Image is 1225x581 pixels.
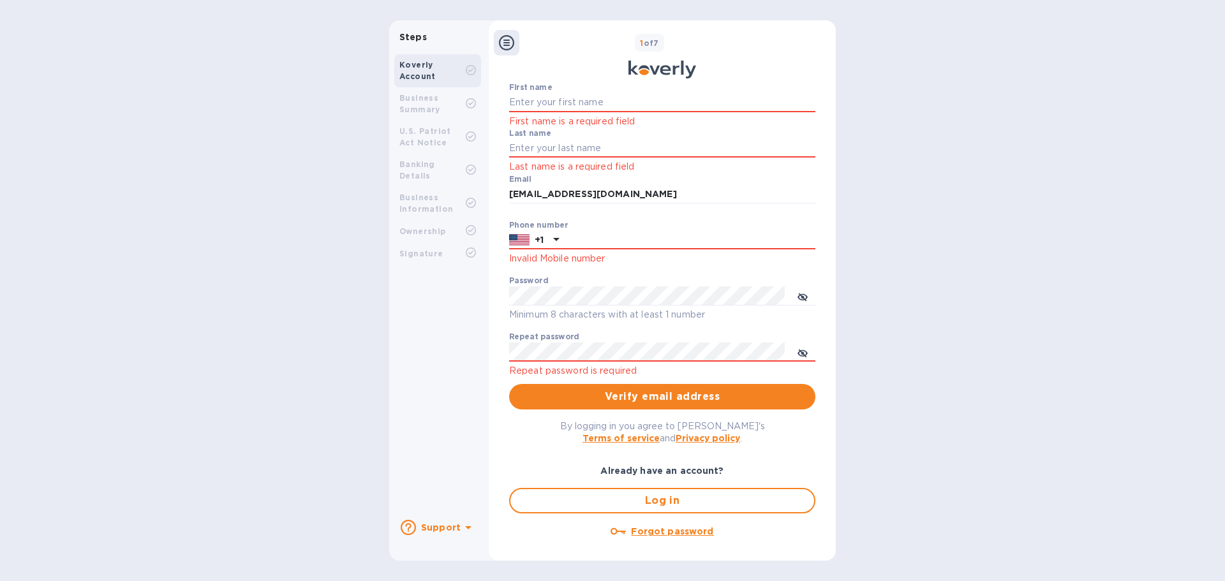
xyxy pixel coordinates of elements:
[421,522,461,533] b: Support
[640,38,659,48] b: of 7
[399,159,435,180] b: Banking Details
[509,233,530,247] img: US
[509,334,579,341] label: Repeat password
[509,251,815,266] p: Invalid Mobile number
[509,84,552,92] label: First name
[509,159,815,174] p: Last name is a required field
[535,233,544,246] p: +1
[509,114,815,129] p: First name is a required field
[509,185,815,204] input: Email
[509,364,815,378] p: Repeat password is required
[631,526,713,536] u: Forgot password
[521,493,804,508] span: Log in
[509,277,548,285] label: Password
[399,193,453,214] b: Business Information
[790,283,815,309] button: toggle password visibility
[509,307,815,322] p: Minimum 8 characters with at least 1 number
[640,38,643,48] span: 1
[399,249,443,258] b: Signature
[399,60,436,81] b: Koverly Account
[560,421,765,443] span: By logging in you agree to [PERSON_NAME]'s and .
[399,93,440,114] b: Business Summary
[399,226,446,236] b: Ownership
[509,488,815,513] button: Log in
[583,433,660,443] a: Terms of service
[509,175,531,183] label: Email
[519,389,805,404] span: Verify email address
[399,32,427,42] b: Steps
[676,433,740,443] a: Privacy policy
[509,221,568,229] label: Phone number
[790,339,815,365] button: toggle password visibility
[600,466,724,476] b: Already have an account?
[509,139,815,158] input: Enter your last name
[509,93,815,112] input: Enter your first name
[399,126,451,147] b: U.S. Patriot Act Notice
[509,384,815,409] button: Verify email address
[509,129,551,137] label: Last name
